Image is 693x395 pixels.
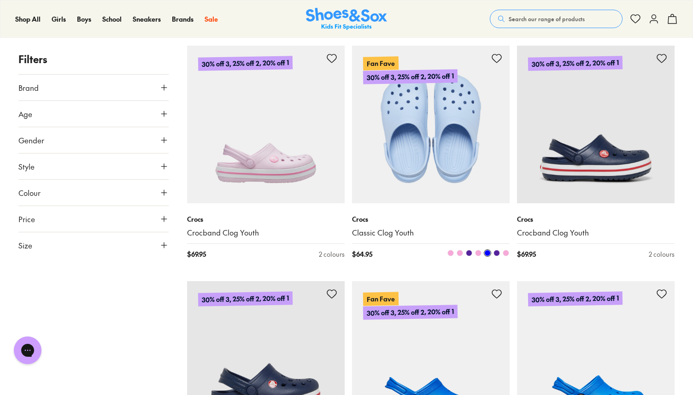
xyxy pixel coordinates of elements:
[18,75,169,100] button: Brand
[517,214,675,224] p: Crocs
[77,14,91,24] a: Boys
[18,127,169,153] button: Gender
[363,305,458,320] p: 30% off 3, 25% off 2, 20% off 1
[133,14,161,24] a: Sneakers
[9,333,46,367] iframe: Gorgias live chat messenger
[306,8,387,30] a: Shoes & Sox
[306,8,387,30] img: SNS_Logo_Responsive.svg
[352,214,510,224] p: Crocs
[187,214,345,224] p: Crocs
[205,14,218,24] a: Sale
[363,55,399,71] p: Fan Fave
[18,153,169,179] button: Style
[18,240,32,251] span: Size
[18,161,35,172] span: Style
[352,249,372,259] span: $ 64.95
[102,14,122,24] a: School
[18,82,39,93] span: Brand
[18,180,169,206] button: Colour
[52,14,66,24] a: Girls
[187,228,345,238] a: Crocband Clog Youth
[528,56,623,71] p: 30% off 3, 25% off 2, 20% off 1
[187,46,345,203] a: 30% off 3, 25% off 2, 20% off 1
[363,292,399,306] p: Fan Fave
[528,291,623,307] p: 30% off 3, 25% off 2, 20% off 1
[18,213,35,224] span: Price
[172,14,194,24] a: Brands
[18,187,41,198] span: Colour
[18,232,169,258] button: Size
[509,15,585,23] span: Search our range of products
[18,101,169,127] button: Age
[187,249,206,259] span: $ 69.95
[490,10,623,28] button: Search our range of products
[18,135,44,146] span: Gender
[15,14,41,24] a: Shop All
[363,67,458,87] p: 30% off 3, 25% off 2, 20% off 1
[319,249,345,259] div: 2 colours
[649,249,675,259] div: 2 colours
[18,206,169,232] button: Price
[517,46,675,203] a: 30% off 3, 25% off 2, 20% off 1
[517,249,536,259] span: $ 69.95
[352,228,510,238] a: Classic Clog Youth
[198,291,293,307] p: 30% off 3, 25% off 2, 20% off 1
[198,56,293,71] p: 30% off 3, 25% off 2, 20% off 1
[352,46,510,203] a: Fan Fave30% off 3, 25% off 2, 20% off 1
[18,52,169,67] p: Filters
[18,108,32,119] span: Age
[517,228,675,238] a: Crocband Clog Youth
